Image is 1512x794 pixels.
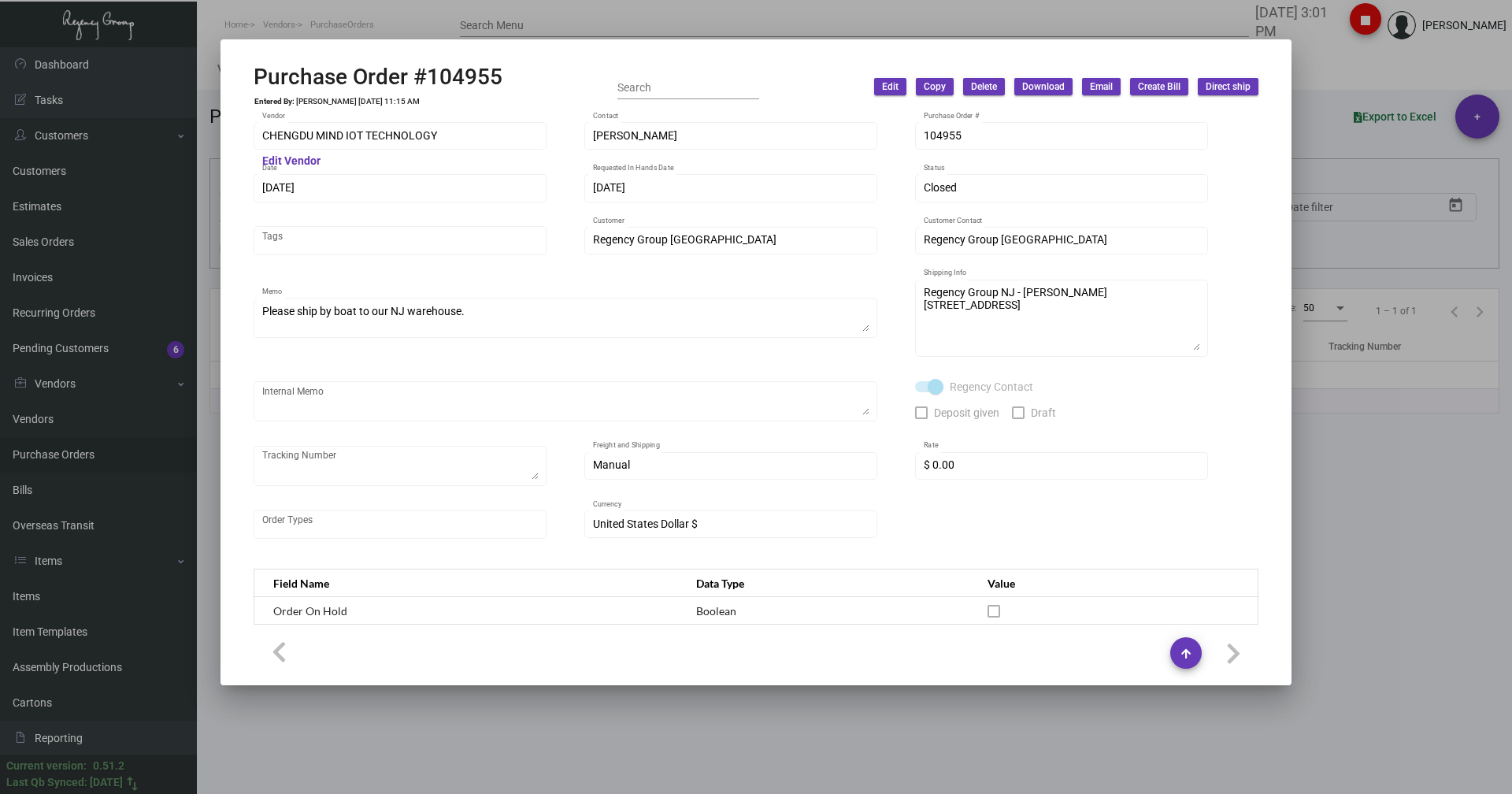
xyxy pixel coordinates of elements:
[254,570,681,597] th: Field Name
[924,181,957,194] span: Closed
[262,155,321,168] mat-hint: Edit Vendor
[971,80,997,94] span: Delete
[1031,403,1056,422] span: Draft
[273,604,347,618] span: Order On Hold
[696,604,736,618] span: Boolean
[1138,80,1180,94] span: Create Bill
[934,403,999,422] span: Deposit given
[1206,80,1251,94] span: Direct ship
[916,78,954,95] button: Copy
[1130,78,1188,95] button: Create Bill
[93,758,124,774] div: 0.51.2
[972,570,1258,597] th: Value
[1014,78,1073,95] button: Download
[1090,80,1113,94] span: Email
[6,774,123,791] div: Last Qb Synced: [DATE]
[254,64,502,91] h2: Purchase Order #104955
[882,80,899,94] span: Edit
[1022,80,1065,94] span: Download
[1082,78,1121,95] button: Email
[1198,78,1258,95] button: Direct ship
[874,78,906,95] button: Edit
[680,570,972,597] th: Data Type
[963,78,1005,95] button: Delete
[254,97,295,106] td: Entered By:
[950,377,1033,396] span: Regency Contact
[295,97,421,106] td: [PERSON_NAME] [DATE] 11:15 AM
[593,458,630,471] span: Manual
[6,758,87,774] div: Current version:
[924,80,946,94] span: Copy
